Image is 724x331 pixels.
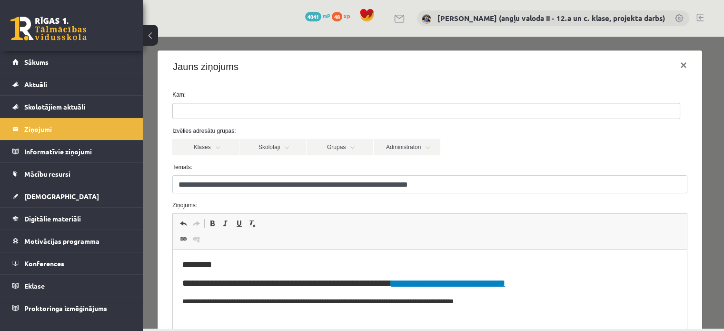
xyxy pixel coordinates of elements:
label: Temats: [22,126,552,135]
a: Eklase [12,275,131,297]
a: Konferences [12,252,131,274]
label: Ziņojums: [22,164,552,173]
a: Klases [30,102,96,119]
span: Sākums [24,58,49,66]
label: Izvēlies adresātu grupas: [22,90,552,99]
a: Remove Format [103,181,116,193]
span: Aktuāli [24,80,47,89]
span: Proktoringa izmēģinājums [24,304,107,312]
iframe: Editor, wiswyg-editor-47433873182440-1760517839-284 [30,213,544,308]
legend: Informatīvie ziņojumi [24,140,131,162]
span: Mācību resursi [24,170,70,178]
span: [DEMOGRAPHIC_DATA] [24,192,99,201]
a: [DEMOGRAPHIC_DATA] [12,185,131,207]
a: Undo (Ctrl+Z) [34,181,47,193]
a: Skolotāji [97,102,163,119]
span: Konferences [24,259,64,268]
legend: Ziņojumi [24,118,131,140]
h4: Jauns ziņojums [30,23,96,37]
span: Eklase [24,281,45,290]
a: Link (Ctrl+K) [34,196,47,209]
a: Aktuāli [12,73,131,95]
a: Rīgas 1. Tālmācības vidusskola [10,17,87,40]
a: Ziņojumi [12,118,131,140]
label: Kam: [22,54,552,62]
a: Sākums [12,51,131,73]
a: Administratori [231,102,298,119]
a: Skolotājiem aktuāli [12,96,131,118]
a: Redo (Ctrl+Y) [47,181,60,193]
span: 48 [332,12,342,21]
span: 4041 [305,12,321,21]
span: xp [344,12,350,20]
span: Digitālie materiāli [24,214,81,223]
a: Proktoringa izmēģinājums [12,297,131,319]
img: Katrīne Laizāne (angļu valoda II - 12.a un c. klase, projekta darbs) [422,14,431,24]
a: 4041 mP [305,12,330,20]
a: Motivācijas programma [12,230,131,252]
a: Mācību resursi [12,163,131,185]
button: × [530,15,552,42]
span: Motivācijas programma [24,237,99,245]
a: Digitālie materiāli [12,208,131,230]
a: [PERSON_NAME] (angļu valoda II - 12.a un c. klase, projekta darbs) [437,13,665,23]
a: Bold (Ctrl+B) [63,181,76,193]
a: Informatīvie ziņojumi [12,140,131,162]
a: Italic (Ctrl+I) [76,181,89,193]
a: Grupas [164,102,230,119]
a: Unlink [47,196,60,209]
span: mP [323,12,330,20]
a: Underline (Ctrl+U) [89,181,103,193]
a: 48 xp [332,12,355,20]
span: Skolotājiem aktuāli [24,102,85,111]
